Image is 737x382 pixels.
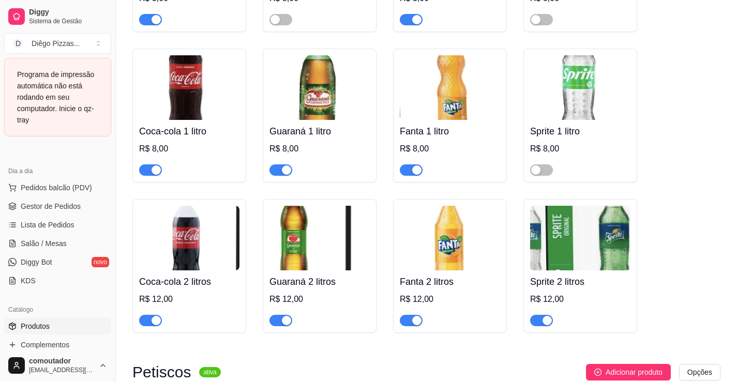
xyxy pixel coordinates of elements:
[4,235,111,252] a: Salão / Mesas
[21,340,69,350] span: Complementos
[530,143,630,155] div: R$ 8,00
[586,364,671,380] button: Adicionar produto
[21,238,67,249] span: Salão / Mesas
[21,201,81,211] span: Gestor de Pedidos
[4,179,111,196] button: Pedidos balcão (PDV)
[21,321,50,331] span: Produtos
[606,366,663,378] span: Adicionar produto
[400,55,500,120] img: product-image
[4,33,111,54] button: Select a team
[139,124,239,139] h4: Coca-cola 1 litro
[132,366,191,378] h3: Petiscos
[29,366,95,374] span: [EMAIL_ADDRESS][DOMAIN_NAME]
[4,337,111,353] a: Complementos
[594,369,601,376] span: plus-circle
[269,124,370,139] h4: Guaraná 1 litro
[679,364,720,380] button: Opções
[4,4,111,29] a: DiggySistema de Gestão
[139,206,239,270] img: product-image
[13,38,23,49] span: D
[269,55,370,120] img: product-image
[530,55,630,120] img: product-image
[139,274,239,289] h4: Coca-cola 2 litros
[199,367,220,377] sup: ativa
[530,274,630,289] h4: Sprite 2 litros
[21,220,74,230] span: Lista de Pedidos
[4,301,111,318] div: Catálogo
[29,8,107,17] span: Diggy
[4,198,111,215] a: Gestor de Pedidos
[21,257,52,267] span: Diggy Bot
[29,357,95,366] span: comoutador
[4,163,111,179] div: Dia a dia
[4,318,111,334] a: Produtos
[400,293,500,305] div: R$ 12,00
[139,293,239,305] div: R$ 12,00
[4,217,111,233] a: Lista de Pedidos
[139,143,239,155] div: R$ 8,00
[21,276,36,286] span: KDS
[4,272,111,289] a: KDS
[29,17,107,25] span: Sistema de Gestão
[32,38,80,49] div: Diêgo Pizzas ...
[687,366,712,378] span: Opções
[17,69,98,126] div: Programa de impressão automática não está rodando em seu computador. Inicie o qz-tray
[269,274,370,289] h4: Guaraná 2 litros
[4,353,111,378] button: comoutador[EMAIL_ADDRESS][DOMAIN_NAME]
[400,124,500,139] h4: Fanta 1 litro
[139,55,239,120] img: product-image
[400,206,500,270] img: product-image
[21,182,92,193] span: Pedidos balcão (PDV)
[530,124,630,139] h4: Sprite 1 litro
[269,293,370,305] div: R$ 12,00
[4,254,111,270] a: Diggy Botnovo
[530,293,630,305] div: R$ 12,00
[530,206,630,270] img: product-image
[400,143,500,155] div: R$ 8,00
[400,274,500,289] h4: Fanta 2 litros
[269,143,370,155] div: R$ 8,00
[269,206,370,270] img: product-image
